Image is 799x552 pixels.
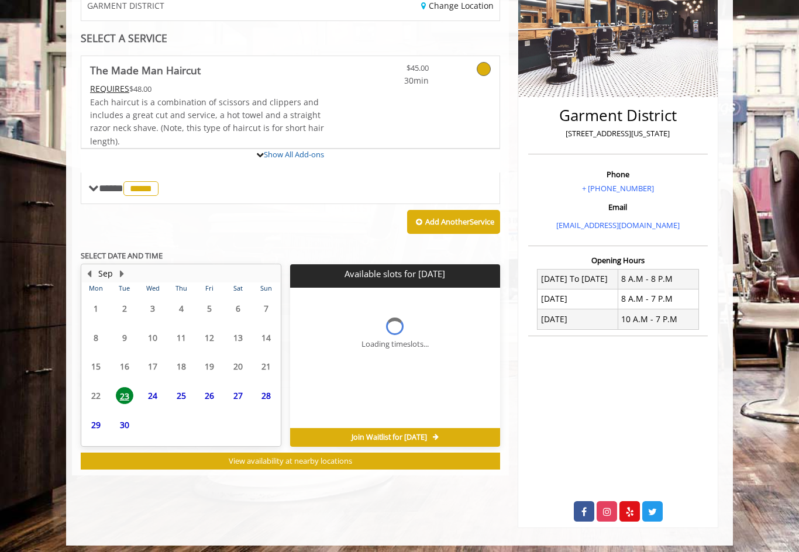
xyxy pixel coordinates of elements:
h2: Garment District [531,107,705,124]
div: $48.00 [90,82,325,95]
span: View availability at nearby locations [229,456,352,466]
div: The Made Man Haircut Add-onS [81,148,500,149]
span: Join Waitlist for [DATE] [352,433,427,442]
th: Fri [195,282,223,294]
span: This service needs some Advance to be paid before we block your appointment [90,83,129,94]
td: 8 A.M - 8 P.M [618,269,698,289]
b: The Made Man Haircut [90,62,201,78]
td: Select day29 [82,410,110,439]
span: 24 [144,387,161,404]
div: SELECT A SERVICE [81,33,500,44]
td: Select day24 [139,381,167,410]
th: Tue [110,282,138,294]
button: Previous Month [84,267,94,280]
td: [DATE] [538,289,618,309]
span: 23 [116,387,133,404]
p: Available slots for [DATE] [295,269,495,279]
button: Sep [98,267,113,280]
a: $45.00 [360,56,429,87]
td: Select day30 [110,410,138,439]
div: Loading timeslots... [361,338,429,350]
span: 25 [173,387,190,404]
a: Show All Add-ons [264,149,324,160]
span: Each haircut is a combination of scissors and clippers and includes a great cut and service, a ho... [90,96,324,147]
th: Thu [167,282,195,294]
span: 26 [201,387,218,404]
td: Select day23 [110,381,138,410]
td: 8 A.M - 7 P.M [618,289,698,309]
th: Wed [139,282,167,294]
button: View availability at nearby locations [81,453,500,470]
th: Mon [82,282,110,294]
td: Select day28 [252,381,281,410]
button: Add AnotherService [407,210,500,234]
h3: Opening Hours [528,256,708,264]
b: Add Another Service [425,216,494,227]
td: 10 A.M - 7 P.M [618,309,698,329]
span: GARMENT DISTRICT [87,1,164,10]
td: [DATE] To [DATE] [538,269,618,289]
span: 30min [360,74,429,87]
span: 28 [257,387,275,404]
td: Select day25 [167,381,195,410]
td: [DATE] [538,309,618,329]
b: SELECT DATE AND TIME [81,250,163,261]
span: 29 [87,416,105,433]
td: Select day26 [195,381,223,410]
h3: Email [531,203,705,211]
a: [EMAIL_ADDRESS][DOMAIN_NAME] [556,220,680,230]
p: [STREET_ADDRESS][US_STATE] [531,127,705,140]
span: 27 [229,387,247,404]
th: Sat [223,282,252,294]
th: Sun [252,282,281,294]
h3: Phone [531,170,705,178]
td: Select day27 [223,381,252,410]
a: + [PHONE_NUMBER] [582,183,654,194]
button: Next Month [117,267,126,280]
span: 30 [116,416,133,433]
